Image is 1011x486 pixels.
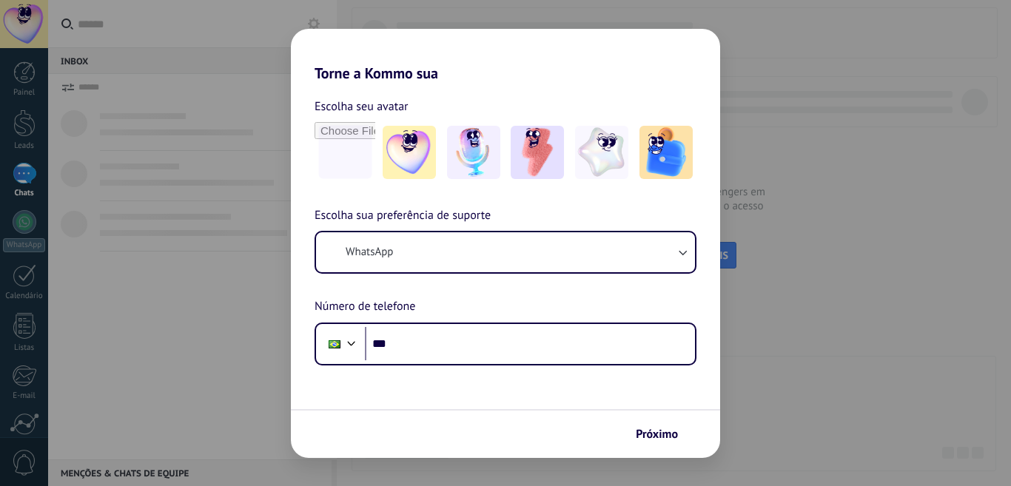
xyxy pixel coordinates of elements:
span: Número de telefone [315,297,415,317]
div: Brazil: + 55 [320,328,349,360]
button: WhatsApp [316,232,695,272]
img: -2.jpeg [447,126,500,179]
h2: Torne a Kommo sua [291,29,720,82]
img: -3.jpeg [511,126,564,179]
img: -1.jpeg [383,126,436,179]
span: Escolha sua preferência de suporte [315,206,491,226]
button: Próximo [629,422,698,447]
span: Escolha seu avatar [315,97,409,116]
img: -4.jpeg [575,126,628,179]
span: WhatsApp [346,245,393,260]
img: -5.jpeg [639,126,693,179]
span: Próximo [636,429,678,439]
